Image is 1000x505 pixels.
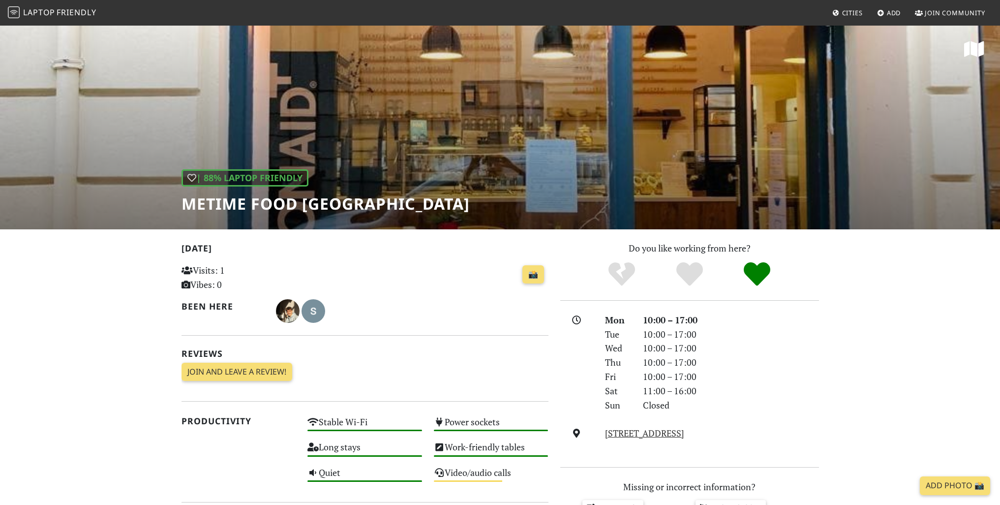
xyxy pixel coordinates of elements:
a: Add Photo 📸 [920,476,990,495]
div: Stable Wi-Fi [302,414,428,439]
img: 6393-silas.jpg [276,299,300,323]
div: 10:00 – 17:00 [637,355,825,370]
a: Cities [828,4,867,22]
img: LaptopFriendly [8,6,20,18]
a: LaptopFriendly LaptopFriendly [8,4,96,22]
h2: Productivity [182,416,296,426]
div: Yes [656,261,724,288]
div: Tue [599,327,636,342]
p: Do you like working from here? [560,241,819,255]
div: No [588,261,656,288]
div: 10:00 – 17:00 [637,313,825,327]
span: Add [887,8,901,17]
a: Add [873,4,905,22]
div: 10:00 – 17:00 [637,341,825,355]
div: Power sockets [428,414,554,439]
h1: metime food [GEOGRAPHIC_DATA] [182,194,470,213]
div: 10:00 – 17:00 [637,370,825,384]
div: Work-friendly tables [428,439,554,464]
h2: Reviews [182,348,548,359]
div: Closed [637,398,825,412]
div: | 88% Laptop Friendly [182,169,308,187]
div: Definitely! [723,261,791,288]
div: Quiet [302,465,428,490]
a: [STREET_ADDRESS] [605,427,684,439]
div: 11:00 – 16:00 [637,384,825,398]
span: Cities [842,8,863,17]
div: 10:00 – 17:00 [637,327,825,342]
p: Visits: 1 Vibes: 0 [182,263,296,292]
span: sutirezic [302,304,325,316]
p: Missing or incorrect information? [560,480,819,494]
div: Long stays [302,439,428,464]
div: Fri [599,370,636,384]
span: Silas Kruckenberg [276,304,302,316]
span: Join Community [925,8,985,17]
span: Friendly [57,7,96,18]
div: Sun [599,398,636,412]
div: Video/audio calls [428,465,554,490]
div: Wed [599,341,636,355]
span: Laptop [23,7,55,18]
div: Thu [599,355,636,370]
img: 2980-sutirezic.jpg [302,299,325,323]
h2: [DATE] [182,243,548,257]
h2: Been here [182,301,265,312]
a: 📸 [522,265,544,284]
div: Sat [599,384,636,398]
a: Join Community [911,4,989,22]
a: Join and leave a review! [182,363,292,381]
div: Mon [599,313,636,327]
